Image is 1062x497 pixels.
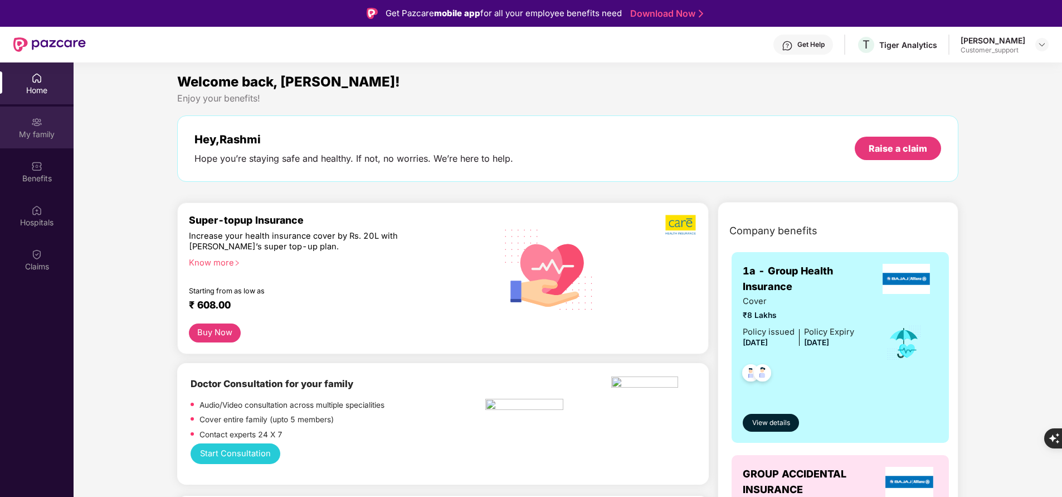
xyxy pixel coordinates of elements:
[743,310,854,322] span: ₹8 Lakhs
[177,74,400,90] span: Welcome back, [PERSON_NAME]!
[31,205,42,216] img: svg+xml;base64,PHN2ZyBpZD0iSG9zcGl0YWxzIiB4bWxucz0iaHR0cDovL3d3dy53My5vcmcvMjAwMC9zdmciIHdpZHRoPS...
[199,414,334,426] p: Cover entire family (upto 5 members)
[961,46,1025,55] div: Customer_support
[434,8,480,18] strong: mobile app
[804,338,829,347] span: [DATE]
[743,338,768,347] span: [DATE]
[797,40,825,49] div: Get Help
[177,93,958,104] div: Enjoy your benefits!
[743,295,854,308] span: Cover
[199,399,384,412] p: Audio/Video consultation across multiple specialities
[879,40,937,50] div: Tiger Analytics
[749,361,776,388] img: svg+xml;base64,PHN2ZyB4bWxucz0iaHR0cDovL3d3dy53My5vcmcvMjAwMC9zdmciIHdpZHRoPSI0OC45NDMiIGhlaWdodD...
[804,326,854,339] div: Policy Expiry
[737,361,764,388] img: svg+xml;base64,PHN2ZyB4bWxucz0iaHR0cDovL3d3dy53My5vcmcvMjAwMC9zdmciIHdpZHRoPSI0OC45NDMiIGhlaWdodD...
[31,73,42,84] img: svg+xml;base64,PHN2ZyBpZD0iSG9tZSIgeG1sbnM9Imh0dHA6Ly93d3cudzMub3JnLzIwMDAvc3ZnIiB3aWR0aD0iMjAiIG...
[31,161,42,172] img: svg+xml;base64,PHN2ZyBpZD0iQmVuZWZpdHMiIHhtbG5zPSJodHRwOi8vd3d3LnczLm9yZy8yMDAwL3N2ZyIgd2lkdGg9Ij...
[367,8,378,19] img: Logo
[191,378,353,389] b: Doctor Consultation for your family
[699,8,703,20] img: Stroke
[189,214,485,226] div: Super-topup Insurance
[630,8,700,20] a: Download Now
[782,40,793,51] img: svg+xml;base64,PHN2ZyBpZD0iSGVscC0zMngzMiIgeG1sbnM9Imh0dHA6Ly93d3cudzMub3JnLzIwMDAvc3ZnIiB3aWR0aD...
[869,142,927,155] div: Raise a claim
[189,299,474,312] div: ₹ 608.00
[743,263,875,295] span: 1a - Group Health Insurance
[885,467,933,497] img: insurerLogo
[1037,40,1046,49] img: svg+xml;base64,PHN2ZyBpZD0iRHJvcGRvd24tMzJ4MzIiIHhtbG5zPSJodHRwOi8vd3d3LnczLm9yZy8yMDAwL3N2ZyIgd2...
[496,215,602,323] img: svg+xml;base64,PHN2ZyB4bWxucz0iaHR0cDovL3d3dy53My5vcmcvMjAwMC9zdmciIHhtbG5zOnhsaW5rPSJodHRwOi8vd3...
[883,264,931,294] img: insurerLogo
[961,35,1025,46] div: [PERSON_NAME]
[485,399,563,413] img: pngtree-physiotherapy-physiotherapist-rehab-disability-stretching-png-image_6063262.png
[194,133,513,146] div: Hey, Rashmi
[611,377,678,391] img: physica%20-%20Edited.png
[863,38,870,51] span: T
[191,443,280,464] button: Start Consultation
[234,260,240,266] span: right
[752,418,790,428] span: View details
[31,249,42,260] img: svg+xml;base64,PHN2ZyBpZD0iQ2xhaW0iIHhtbG5zPSJodHRwOi8vd3d3LnczLm9yZy8yMDAwL3N2ZyIgd2lkdGg9IjIwIi...
[386,7,622,20] div: Get Pazcare for all your employee benefits need
[199,429,282,441] p: Contact experts 24 X 7
[665,214,697,235] img: b5dec4f62d2307b9de63beb79f102df3.png
[189,258,479,266] div: Know more
[13,37,86,52] img: New Pazcare Logo
[743,414,799,432] button: View details
[194,153,513,165] div: Hope you’re staying safe and healthy. If not, no worries. We’re here to help.
[31,117,42,128] img: svg+xml;base64,PHN2ZyB3aWR0aD0iMjAiIGhlaWdodD0iMjAiIHZpZXdCb3g9IjAgMCAyMCAyMCIgZmlsbD0ibm9uZSIgeG...
[189,324,240,343] button: Buy Now
[729,223,817,239] span: Company benefits
[886,325,922,361] img: icon
[743,326,795,339] div: Policy issued
[189,287,438,295] div: Starting from as low as
[189,231,437,253] div: Increase your health insurance cover by Rs. 20L with [PERSON_NAME]’s super top-up plan.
